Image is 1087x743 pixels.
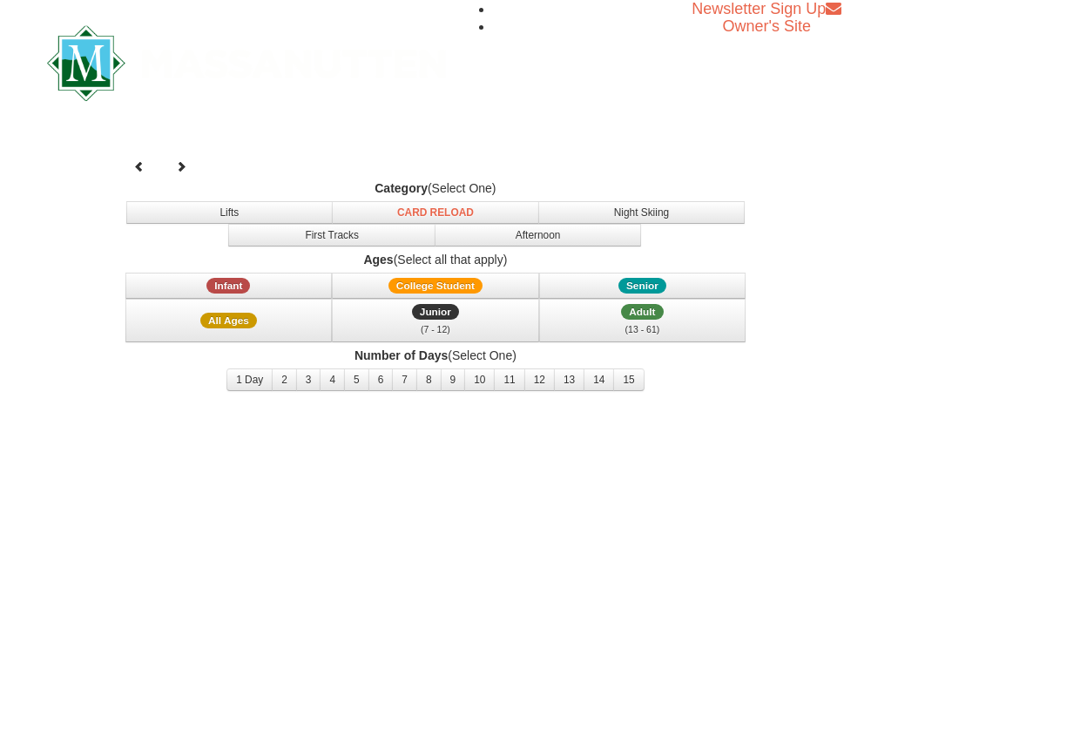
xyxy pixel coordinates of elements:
[47,25,446,101] img: Massanutten Resort Logo
[125,273,333,299] button: Infant
[388,278,483,294] span: College Student
[618,278,666,294] span: Senior
[125,299,333,342] button: All Ages
[375,181,428,195] strong: Category
[538,201,746,224] button: Night Skiing
[122,251,749,268] label: (Select all that apply)
[332,273,539,299] button: College Student
[332,201,539,224] button: Card Reload
[122,179,749,197] label: (Select One)
[363,253,393,267] strong: Ages
[226,368,273,391] button: 1 Day
[354,348,448,362] strong: Number of Days
[550,321,735,338] div: (13 - 61)
[126,201,334,224] button: Lifts
[332,299,539,342] button: Junior (7 - 12)
[320,368,345,391] button: 4
[412,304,459,320] span: Junior
[621,304,663,320] span: Adult
[494,368,524,391] button: 11
[554,368,584,391] button: 13
[200,313,257,328] span: All Ages
[368,368,394,391] button: 6
[228,224,435,247] button: First Tracks
[441,368,466,391] button: 9
[539,299,746,342] button: Adult (13 - 61)
[723,17,811,35] a: Owner's Site
[343,321,528,338] div: (7 - 12)
[296,368,321,391] button: 3
[206,278,250,294] span: Infant
[47,40,446,81] a: Massanutten Resort
[584,368,614,391] button: 14
[613,368,644,391] button: 15
[344,368,369,391] button: 5
[464,368,495,391] button: 10
[524,368,555,391] button: 12
[539,273,746,299] button: Senior
[435,224,642,247] button: Afternoon
[416,368,442,391] button: 8
[122,347,749,364] label: (Select One)
[392,368,417,391] button: 7
[272,368,297,391] button: 2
